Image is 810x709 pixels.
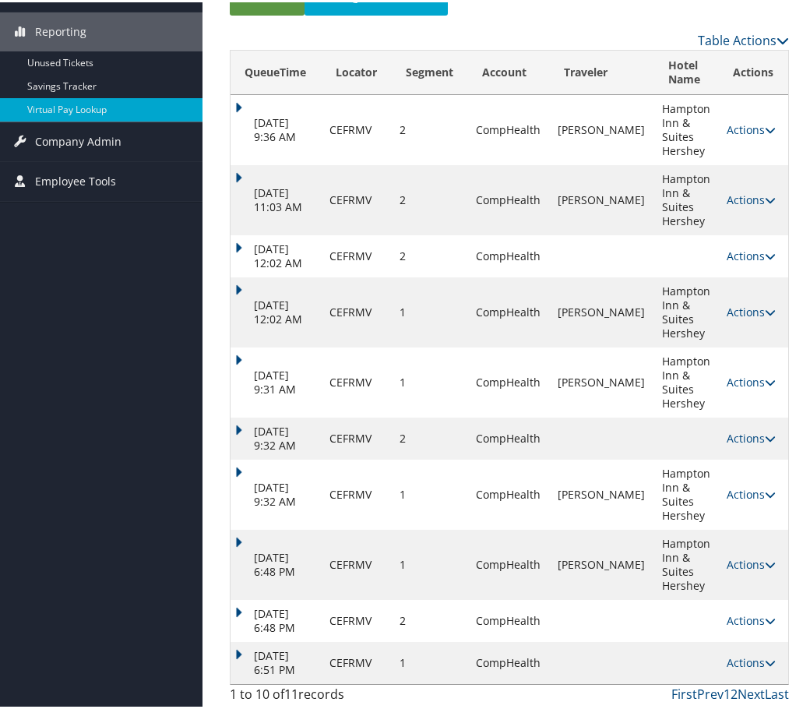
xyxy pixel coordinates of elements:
td: CompHealth [468,233,549,275]
td: CompHealth [468,275,549,345]
td: CEFRMV [322,275,392,345]
span: Reporting [35,10,86,49]
td: CompHealth [468,163,549,233]
td: Hampton Inn & Suites Hershey [654,345,719,415]
a: Actions [727,120,776,135]
td: Hampton Inn & Suites Hershey [654,163,719,233]
td: 2 [392,233,468,275]
td: 2 [392,93,468,163]
td: [PERSON_NAME] [550,527,654,598]
td: CompHealth [468,93,549,163]
td: [DATE] 9:32 AM [231,457,322,527]
td: CEFRMV [322,233,392,275]
td: [PERSON_NAME] [550,163,654,233]
td: 2 [392,415,468,457]
td: CEFRMV [322,93,392,163]
td: CompHealth [468,415,549,457]
td: 2 [392,598,468,640]
td: CompHealth [468,527,549,598]
a: Actions [727,190,776,205]
td: [DATE] 12:02 AM [231,275,322,345]
td: Hampton Inn & Suites Hershey [654,527,719,598]
td: CompHealth [468,345,549,415]
a: Actions [727,302,776,317]
td: [DATE] 9:31 AM [231,345,322,415]
td: CEFRMV [322,527,392,598]
a: Table Actions [698,30,789,47]
td: 1 [392,640,468,682]
a: Actions [727,429,776,443]
span: 11 [284,683,298,700]
a: Actions [727,555,776,570]
td: CEFRMV [322,640,392,682]
td: CompHealth [468,457,549,527]
td: [DATE] 9:32 AM [231,415,322,457]
a: Actions [727,485,776,499]
td: CompHealth [468,598,549,640]
td: CEFRMV [322,598,392,640]
td: [DATE] 6:51 PM [231,640,322,682]
th: Locator: activate to sort column ascending [322,48,392,93]
a: Actions [727,611,776,626]
td: 1 [392,527,468,598]
a: Actions [727,653,776,668]
a: First [671,683,697,700]
th: Actions [719,48,788,93]
td: CEFRMV [322,457,392,527]
a: Next [738,683,765,700]
td: Hampton Inn & Suites Hershey [654,93,719,163]
th: QueueTime: activate to sort column ascending [231,48,322,93]
span: Company Admin [35,120,121,159]
td: CompHealth [468,640,549,682]
a: Actions [727,372,776,387]
td: [PERSON_NAME] [550,457,654,527]
td: Hampton Inn & Suites Hershey [654,275,719,345]
th: Hotel Name: activate to sort column ascending [654,48,719,93]
th: Segment: activate to sort column ascending [392,48,468,93]
a: 1 [724,683,731,700]
a: 2 [731,683,738,700]
td: [DATE] 6:48 PM [231,598,322,640]
div: 1 to 10 of records [230,683,352,709]
th: Account: activate to sort column ascending [468,48,549,93]
td: CEFRMV [322,415,392,457]
td: [DATE] 6:48 PM [231,527,322,598]
td: CEFRMV [322,163,392,233]
td: [DATE] 9:36 AM [231,93,322,163]
td: CEFRMV [322,345,392,415]
td: Hampton Inn & Suites Hershey [654,457,719,527]
td: 1 [392,345,468,415]
td: 2 [392,163,468,233]
span: Employee Tools [35,160,116,199]
td: 1 [392,275,468,345]
td: [PERSON_NAME] [550,93,654,163]
a: Prev [697,683,724,700]
td: [DATE] 11:03 AM [231,163,322,233]
th: Traveler: activate to sort column ascending [550,48,654,93]
td: [PERSON_NAME] [550,275,654,345]
a: Actions [727,246,776,261]
td: 1 [392,457,468,527]
td: [PERSON_NAME] [550,345,654,415]
td: [DATE] 12:02 AM [231,233,322,275]
a: Last [765,683,789,700]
